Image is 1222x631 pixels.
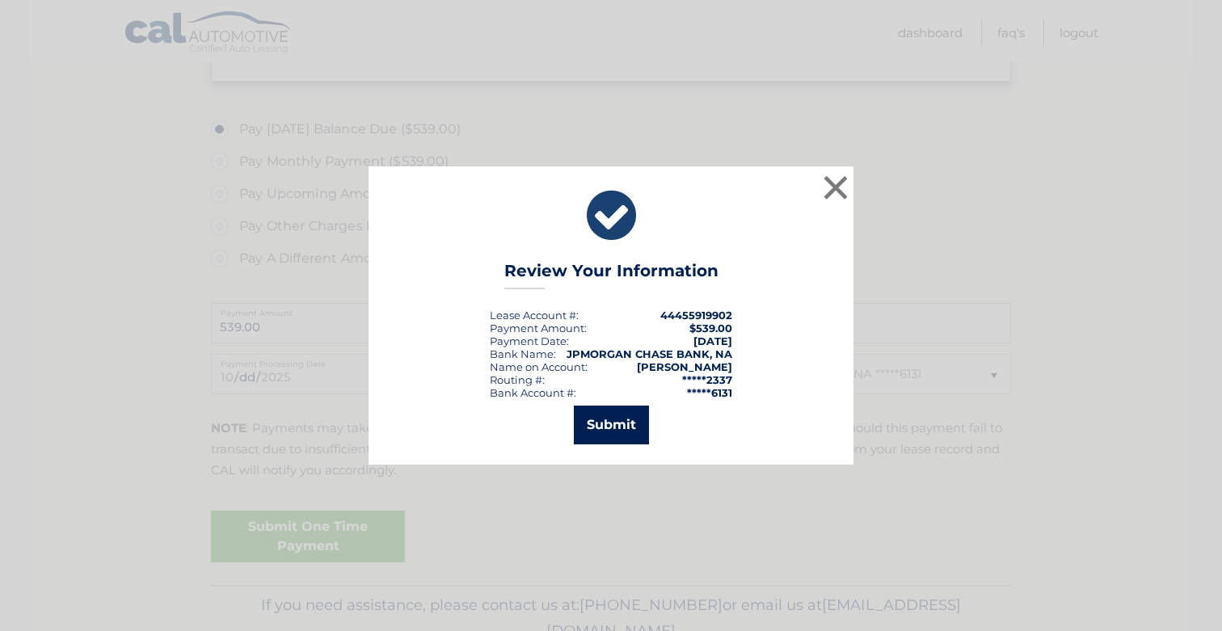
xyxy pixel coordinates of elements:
[574,406,649,444] button: Submit
[567,347,732,360] strong: JPMORGAN CHASE BANK, NA
[660,309,732,322] strong: 44455919902
[820,171,852,204] button: ×
[490,386,576,399] div: Bank Account #:
[490,334,567,347] span: Payment Date
[504,261,718,289] h3: Review Your Information
[490,309,579,322] div: Lease Account #:
[490,322,587,334] div: Payment Amount:
[490,360,588,373] div: Name on Account:
[490,373,545,386] div: Routing #:
[637,360,732,373] strong: [PERSON_NAME]
[490,347,556,360] div: Bank Name:
[490,334,569,347] div: :
[689,322,732,334] span: $539.00
[693,334,732,347] span: [DATE]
